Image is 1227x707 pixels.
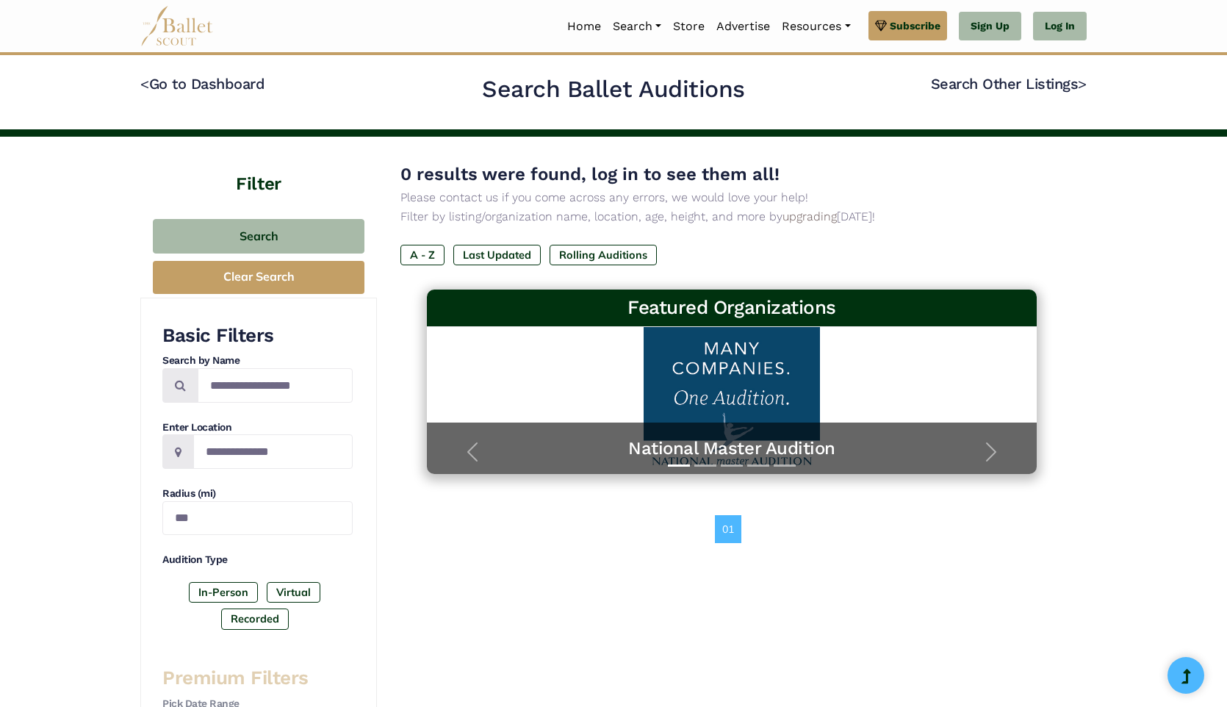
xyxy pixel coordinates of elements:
p: Filter by listing/organization name, location, age, height, and more by [DATE]! [400,207,1063,226]
h4: Search by Name [162,353,353,368]
a: Sign Up [959,12,1021,41]
nav: Page navigation example [715,515,749,543]
a: 01 [715,515,741,543]
p: Please contact us if you come across any errors, we would love your help! [400,188,1063,207]
button: Clear Search [153,261,364,294]
h4: Audition Type [162,553,353,567]
code: > [1078,74,1087,93]
input: Location [193,434,353,469]
button: Slide 3 [721,457,743,474]
button: Search [153,219,364,254]
h3: Featured Organizations [439,295,1025,320]
a: Advertise [710,11,776,42]
a: Resources [776,11,856,42]
h3: Basic Filters [162,323,353,348]
button: Slide 2 [694,457,716,474]
label: Virtual [267,582,320,603]
label: Recorded [221,609,289,629]
h4: Enter Location [162,420,353,435]
button: Slide 4 [747,457,769,474]
h3: Premium Filters [162,666,353,691]
label: Last Updated [453,245,541,265]
h2: Search Ballet Auditions [482,74,745,105]
span: 0 results were found, log in to see them all! [400,164,780,184]
input: Search by names... [198,368,353,403]
span: Subscribe [890,18,940,34]
code: < [140,74,149,93]
a: Search [607,11,667,42]
a: Store [667,11,710,42]
img: gem.svg [875,18,887,34]
label: A - Z [400,245,445,265]
a: upgrading [782,209,837,223]
a: National Master Audition [442,437,1022,460]
a: Home [561,11,607,42]
a: <Go to Dashboard [140,75,265,93]
label: In-Person [189,582,258,603]
h4: Filter [140,137,377,197]
button: Slide 1 [668,457,690,474]
a: Subscribe [868,11,947,40]
a: Log In [1033,12,1087,41]
h4: Radius (mi) [162,487,353,501]
label: Rolling Auditions [550,245,657,265]
button: Slide 5 [774,457,796,474]
a: Search Other Listings> [931,75,1087,93]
